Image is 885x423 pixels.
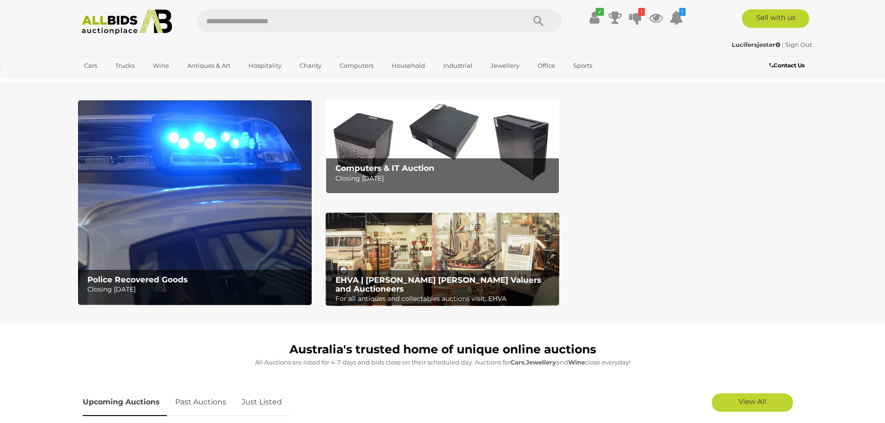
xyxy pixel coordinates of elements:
[243,58,288,73] a: Hospitality
[335,163,434,173] b: Computers & IT Auction
[531,58,561,73] a: Office
[335,293,554,305] p: For all antiques and collectables auctions visit: EHVA
[596,8,604,16] i: ✔
[83,389,167,416] a: Upcoming Auctions
[334,58,380,73] a: Computers
[567,58,598,73] a: Sports
[485,58,525,73] a: Jewellery
[109,58,141,73] a: Trucks
[83,343,803,356] h1: Australia's trusted home of unique online auctions
[782,41,784,48] span: |
[732,41,780,48] strong: Lucifersjester
[335,275,541,293] b: EHVA | [PERSON_NAME] [PERSON_NAME] Valuers and Auctioneers
[732,41,782,48] a: Lucifersjester
[181,58,236,73] a: Antiques & Art
[712,393,793,412] a: View All
[87,275,188,284] b: Police Recovered Goods
[87,284,306,295] p: Closing [DATE]
[326,213,559,306] a: EHVA | Evans Hastings Valuers and Auctioneers EHVA | [PERSON_NAME] [PERSON_NAME] Valuers and Auct...
[769,62,805,69] b: Contact Us
[785,41,812,48] a: Sign Out
[77,9,177,35] img: Allbids.com.au
[386,58,431,73] a: Household
[638,8,645,16] i: 1
[437,58,479,73] a: Industrial
[742,9,809,28] a: Sell with us
[326,100,559,194] img: Computers & IT Auction
[147,58,175,73] a: Wine
[326,100,559,194] a: Computers & IT Auction Computers & IT Auction Closing [DATE]
[294,58,328,73] a: Charity
[78,58,103,73] a: Cars
[669,9,683,26] a: 1
[83,357,803,368] p: All Auctions are listed for 4-7 days and bids close on their scheduled day. Auctions for , and cl...
[515,9,562,33] button: Search
[679,8,686,16] i: 1
[235,389,289,416] a: Just Listed
[568,358,585,366] strong: Wine
[769,60,807,71] a: Contact Us
[588,9,602,26] a: ✔
[168,389,233,416] a: Past Auctions
[326,213,559,306] img: EHVA | Evans Hastings Valuers and Auctioneers
[629,9,642,26] a: 1
[78,100,312,305] a: Police Recovered Goods Police Recovered Goods Closing [DATE]
[511,358,524,366] strong: Cars
[78,73,156,89] a: [GEOGRAPHIC_DATA]
[739,397,766,406] span: View All
[335,173,554,184] p: Closing [DATE]
[78,100,312,305] img: Police Recovered Goods
[526,358,556,366] strong: Jewellery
